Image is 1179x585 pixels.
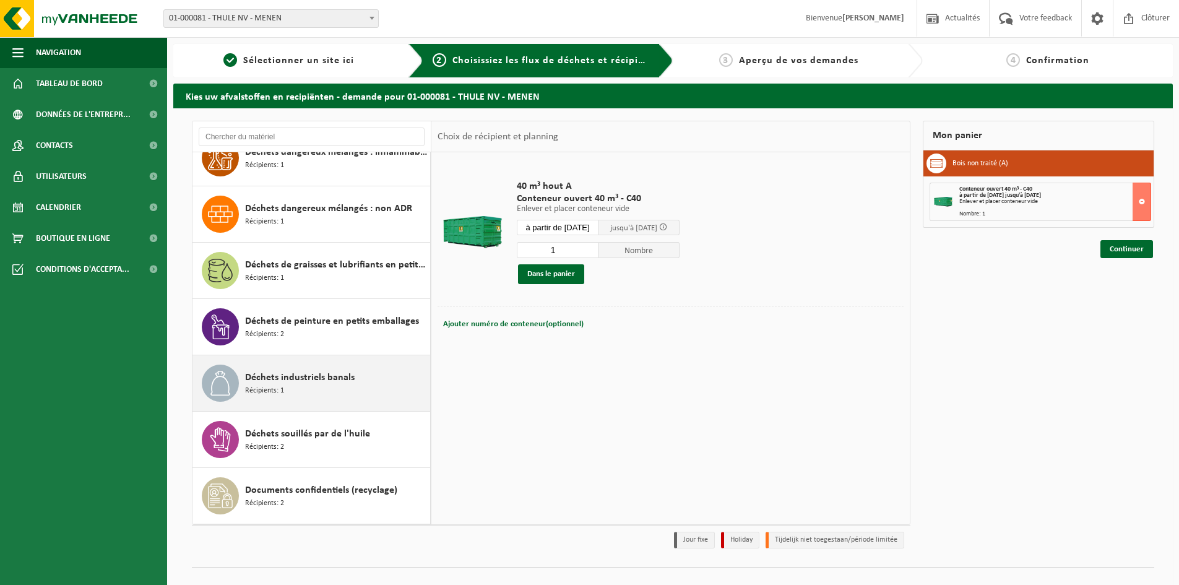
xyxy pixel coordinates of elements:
span: Récipients: 1 [245,385,284,397]
span: jusqu'à [DATE] [610,224,657,232]
button: Déchets de graisses et lubrifiants en petit emballage Récipients: 1 [192,243,431,299]
strong: à partir de [DATE] jusqu'à [DATE] [959,192,1041,199]
span: Sélectionner un site ici [243,56,354,66]
span: Conteneur ouvert 40 m³ - C40 [517,193,680,205]
p: Enlever et placer conteneur vide [517,205,680,214]
input: Chercher du matériel [199,128,425,146]
span: Récipients: 2 [245,329,284,340]
span: Calendrier [36,192,81,223]
a: Continuer [1100,240,1153,258]
span: Données de l'entrepr... [36,99,131,130]
input: Sélectionnez date [517,220,598,235]
button: Documents confidentiels (recyclage) Récipients: 2 [192,468,431,524]
span: Déchets dangereux mélangés : Inflammable - Corrosif [245,145,427,160]
span: Déchets de graisses et lubrifiants en petit emballage [245,258,427,272]
span: 40 m³ hout A [517,180,680,193]
span: Ajouter numéro de conteneur(optionnel) [443,320,584,328]
span: Récipients: 2 [245,441,284,453]
span: 2 [433,53,446,67]
span: Documents confidentiels (recyclage) [245,483,397,498]
span: Aperçu de vos demandes [739,56,858,66]
span: Déchets dangereux mélangés : non ADR [245,201,412,216]
span: 4 [1006,53,1020,67]
span: Boutique en ligne [36,223,110,254]
span: 3 [719,53,733,67]
span: Nombre [598,242,680,258]
span: Utilisateurs [36,161,87,192]
span: 01-000081 - THULE NV - MENEN [164,10,378,27]
span: Contacts [36,130,73,161]
button: Déchets de peinture en petits emballages Récipients: 2 [192,299,431,355]
button: Déchets industriels banals Récipients: 1 [192,355,431,412]
div: Enlever et placer conteneur vide [959,199,1151,205]
li: Jour fixe [674,532,715,548]
span: Choisissiez les flux de déchets et récipients [452,56,659,66]
span: Récipients: 1 [245,216,284,228]
h2: Kies uw afvalstoffen en recipiënten - demande pour 01-000081 - THULE NV - MENEN [173,84,1173,108]
button: Déchets souillés par de l'huile Récipients: 2 [192,412,431,468]
strong: [PERSON_NAME] [842,14,904,23]
span: Récipients: 1 [245,272,284,284]
span: Déchets de peinture en petits emballages [245,314,419,329]
button: Dans le panier [518,264,584,284]
span: 1 [223,53,237,67]
span: Déchets industriels banals [245,370,355,385]
span: Confirmation [1026,56,1089,66]
button: Ajouter numéro de conteneur(optionnel) [442,316,585,333]
div: Choix de récipient et planning [431,121,564,152]
span: Récipients: 1 [245,160,284,171]
div: Mon panier [923,121,1154,150]
span: Récipients: 2 [245,498,284,509]
span: Déchets souillés par de l'huile [245,427,370,441]
button: Déchets dangereux mélangés : non ADR Récipients: 1 [192,186,431,243]
span: 01-000081 - THULE NV - MENEN [163,9,379,28]
span: Tableau de bord [36,68,103,99]
li: Holiday [721,532,759,548]
h3: Bois non traité (A) [952,154,1008,173]
li: Tijdelijk niet toegestaan/période limitée [766,532,904,548]
a: 1Sélectionner un site ici [179,53,399,68]
div: Nombre: 1 [959,211,1151,217]
button: Déchets dangereux mélangés : Inflammable - Corrosif Récipients: 1 [192,130,431,186]
span: Conditions d'accepta... [36,254,129,285]
span: Navigation [36,37,81,68]
span: Conteneur ouvert 40 m³ - C40 [959,186,1032,193]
